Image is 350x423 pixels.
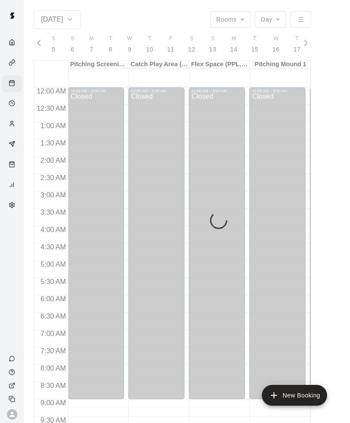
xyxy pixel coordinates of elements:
div: Closed [70,93,121,402]
span: 12:00 AM [35,87,68,95]
div: Copy public page link [2,392,24,406]
div: 12:00 AM – 9:00 AM [131,89,182,93]
p: 15 [251,45,259,54]
span: W [274,35,279,43]
div: Closed [191,93,242,402]
span: 1:00 AM [38,122,68,129]
button: T17 [286,32,308,57]
span: S [71,35,74,43]
span: S [190,35,194,43]
span: 1:30 AM [38,139,68,147]
div: Catch Play Area (Black Turf) [129,61,190,69]
a: Visit help center [2,365,24,379]
button: S13 [202,32,223,57]
button: M7 [82,32,101,57]
div: 12:00 AM – 9:00 AM: Closed [249,87,305,399]
span: 8:30 AM [38,382,68,389]
a: Contact Us [2,352,24,365]
div: 12:00 AM – 9:00 AM: Closed [128,87,185,399]
p: 9 [128,45,131,54]
button: add [262,385,327,406]
p: 16 [272,45,280,54]
p: 12 [188,45,195,54]
span: M [89,35,94,43]
div: Closed [131,93,182,402]
span: T [253,35,257,43]
span: 5:00 AM [38,261,68,268]
span: 7:00 AM [38,330,68,337]
p: 5 [52,45,55,54]
span: 7:30 AM [38,347,68,355]
p: 7 [90,45,93,54]
a: View public page [2,379,24,392]
span: 6:00 AM [38,295,68,303]
div: Pitching Screenings [69,61,129,69]
span: F [169,35,172,43]
p: 13 [209,45,216,54]
span: S [52,35,55,43]
button: F11 [160,32,181,57]
p: 6 [71,45,74,54]
img: Swift logo [3,7,21,24]
div: 12:00 AM – 9:00 AM: Closed [68,87,124,399]
span: 4:30 AM [38,243,68,251]
span: 4:00 AM [38,226,68,233]
p: 8 [109,45,112,54]
button: W9 [120,32,139,57]
span: S [211,35,214,43]
span: 3:30 AM [38,209,68,216]
span: 2:00 AM [38,157,68,164]
div: 12:00 AM – 9:00 AM [191,89,242,93]
button: T15 [245,32,266,57]
button: S5 [44,32,63,57]
p: 14 [230,45,238,54]
div: Pitching Mound 1 [250,61,311,69]
span: 3:00 AM [38,191,68,199]
span: 2:30 AM [38,174,68,181]
button: W16 [265,32,286,57]
p: 11 [167,45,175,54]
span: 9:00 AM [38,399,68,407]
span: 5:30 AM [38,278,68,285]
span: W [127,35,132,43]
button: S12 [181,32,202,57]
button: M14 [223,32,245,57]
div: Closed [252,93,303,402]
div: 12:00 AM – 9:00 AM [252,89,303,93]
p: 10 [146,45,153,54]
div: 12:00 AM – 9:00 AM [70,89,121,93]
div: 12:00 AM – 9:00 AM: Closed [189,87,245,399]
div: Flex Space (PPL, Green Turf) [190,61,250,69]
p: 17 [293,45,301,54]
span: M [232,35,236,43]
span: T [148,35,151,43]
span: 12:30 AM [35,105,68,112]
span: T [295,35,299,43]
span: 6:30 AM [38,313,68,320]
button: S6 [63,32,82,57]
button: T10 [139,32,160,57]
span: T [109,35,112,43]
button: T8 [101,32,120,57]
span: 8:00 AM [38,365,68,372]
